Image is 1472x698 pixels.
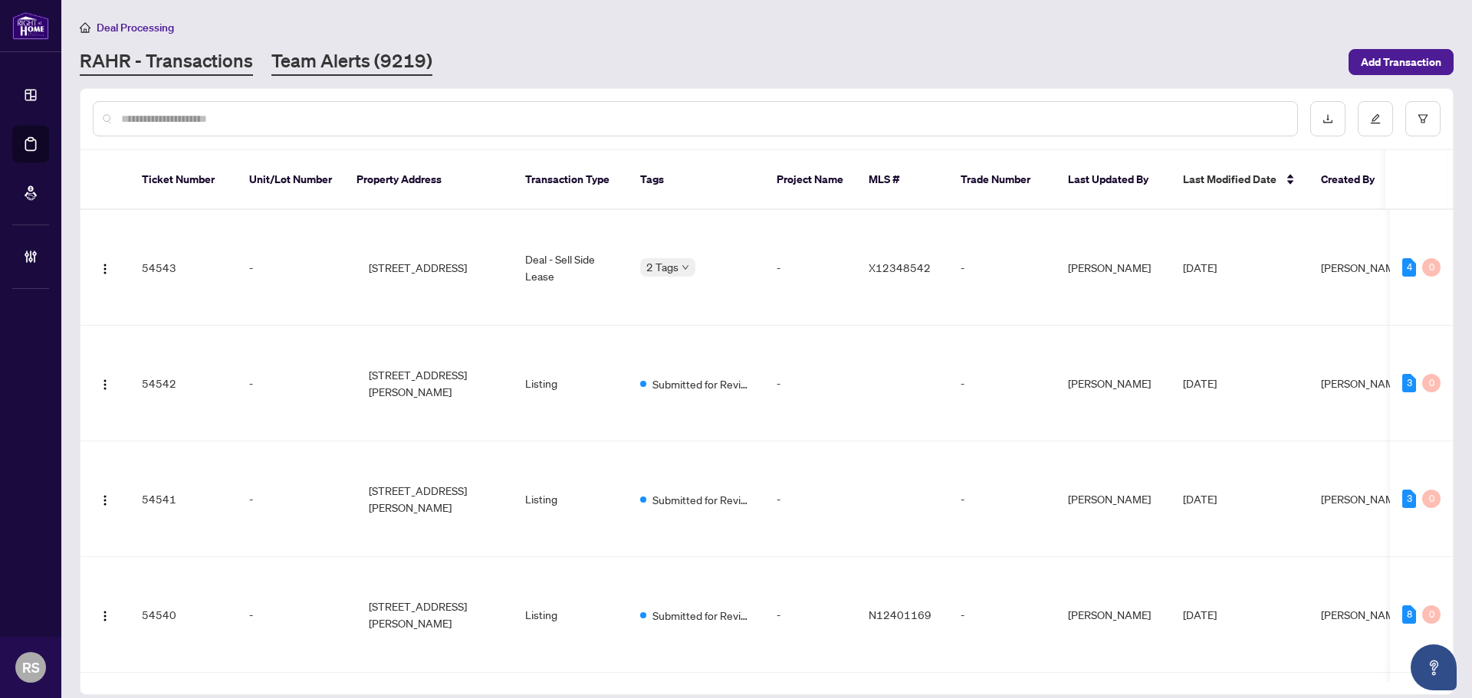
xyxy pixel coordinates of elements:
span: [PERSON_NAME] [1321,608,1404,621]
button: Logo [93,255,117,280]
span: Deal Processing [97,21,174,34]
td: - [237,210,344,326]
a: Team Alerts (9219) [271,48,432,76]
td: - [948,441,1056,557]
div: 0 [1422,605,1441,624]
span: N12401169 [869,608,932,621]
div: 3 [1402,374,1416,392]
span: [STREET_ADDRESS][PERSON_NAME] [369,598,501,631]
th: Transaction Type [513,150,628,210]
span: Submitted for Review [652,375,752,392]
span: [STREET_ADDRESS][PERSON_NAME] [369,366,501,400]
span: [DATE] [1183,492,1217,506]
td: - [764,557,856,673]
span: [STREET_ADDRESS] [369,259,467,276]
td: 54542 [130,326,237,441]
div: 0 [1422,374,1441,392]
span: [DATE] [1183,376,1217,390]
button: filter [1405,101,1441,136]
td: - [948,557,1056,673]
span: Add Transaction [1361,50,1441,74]
span: Submitted for Review [652,607,752,624]
th: Last Modified Date [1171,150,1309,210]
span: [DATE] [1183,608,1217,621]
span: edit [1370,113,1381,124]
div: 0 [1422,490,1441,508]
td: - [764,441,856,557]
button: Logo [93,371,117,395]
td: - [764,210,856,326]
span: [PERSON_NAME] [1321,492,1404,506]
button: Add Transaction [1349,49,1454,75]
td: Listing [513,441,628,557]
span: RS [22,657,40,678]
td: - [237,557,344,673]
td: - [948,326,1056,441]
div: 3 [1402,490,1416,508]
button: Logo [93,602,117,627]
th: Unit/Lot Number [237,150,344,210]
td: [PERSON_NAME] [1056,210,1171,326]
td: - [237,326,344,441]
span: [PERSON_NAME] [1321,261,1404,274]
td: 54543 [130,210,237,326]
img: Logo [99,263,111,275]
button: edit [1358,101,1393,136]
th: Project Name [764,150,856,210]
td: - [948,210,1056,326]
td: - [237,441,344,557]
button: Logo [93,487,117,511]
span: X12348542 [869,261,931,274]
div: 0 [1422,258,1441,277]
img: Logo [99,494,111,506]
td: - [764,326,856,441]
span: 2 Tags [646,258,678,276]
td: Deal - Sell Side Lease [513,210,628,326]
span: Submitted for Review [652,491,752,508]
th: MLS # [856,150,948,210]
span: download [1322,113,1333,124]
div: 8 [1402,605,1416,624]
span: down [682,264,689,271]
th: Trade Number [948,150,1056,210]
img: Logo [99,378,111,391]
td: 54540 [130,557,237,673]
button: Open asap [1411,644,1457,690]
th: Ticket Number [130,150,237,210]
td: Listing [513,326,628,441]
th: Last Updated By [1056,150,1171,210]
button: download [1310,101,1345,136]
td: [PERSON_NAME] [1056,326,1171,441]
img: logo [12,11,49,40]
span: Last Modified Date [1183,171,1276,188]
span: home [80,22,90,33]
th: Tags [628,150,764,210]
td: [PERSON_NAME] [1056,441,1171,557]
img: Logo [99,610,111,622]
td: Listing [513,557,628,673]
span: filter [1418,113,1428,124]
div: 4 [1402,258,1416,277]
th: Created By [1309,150,1401,210]
th: Property Address [344,150,513,210]
td: 54541 [130,441,237,557]
span: [PERSON_NAME] [1321,376,1404,390]
span: [STREET_ADDRESS][PERSON_NAME] [369,482,501,516]
a: RAHR - Transactions [80,48,253,76]
td: [PERSON_NAME] [1056,557,1171,673]
span: [DATE] [1183,261,1217,274]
